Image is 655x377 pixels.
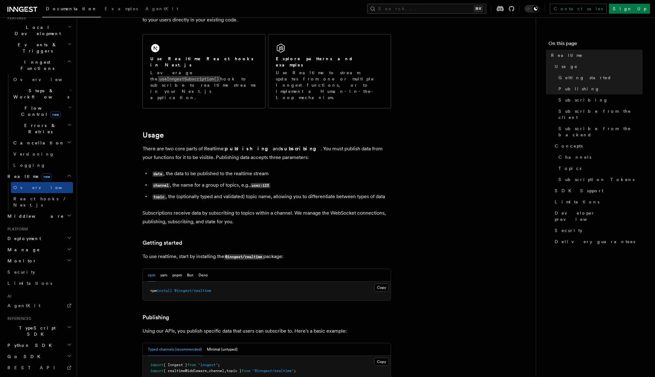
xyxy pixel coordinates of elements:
[11,102,73,120] button: Flow Controlnew
[5,258,37,264] span: Monitor
[152,171,163,177] code: data
[224,369,226,373] span: ,
[157,288,172,293] span: install
[5,322,73,340] button: TypeScript SDK
[207,343,238,356] button: Minimal (untyped)
[11,74,73,85] a: Overview
[101,2,142,17] a: Examples
[555,188,603,194] span: SDK Support
[5,74,73,171] div: Inngest Functions
[242,369,250,373] span: from
[50,111,61,118] span: new
[5,57,73,74] button: Inngest Functions
[11,193,73,211] a: React hooks / Next.js
[143,313,169,322] a: Publishing
[152,183,170,188] code: channel
[5,266,73,278] a: Security
[558,108,643,120] span: Subscribe from the client
[11,140,65,146] span: Cancellation
[5,39,73,57] button: Events & Triggers
[105,6,138,11] span: Examples
[5,233,73,244] button: Deployment
[5,22,73,39] button: Local Development
[5,213,64,219] span: Middleware
[152,194,166,200] code: topic
[5,244,73,255] button: Manage
[11,120,73,137] button: Errors & Retries
[7,281,52,286] span: Limitations
[143,327,391,335] p: Using our APIs, you publish specific data that users can subscribe to. Here's a basic example:
[42,173,52,180] span: new
[150,56,258,68] h2: Use Realtime React hooks in Next.js
[5,351,73,362] button: Go SDK
[187,269,193,282] button: Bun
[151,169,391,178] li: , the data to be published to the realtime stream
[555,210,643,222] span: Developer preview
[552,140,643,152] a: Concepts
[145,6,178,11] span: AgentKit
[556,174,643,185] a: Subscription Tokens
[224,254,263,260] code: @inngest/realtime
[268,34,391,108] a: Explore patterns and examplesUse Realtime to stream updates from one or multiple Inngest function...
[5,59,67,71] span: Inngest Functions
[151,192,391,201] li: , the (optionally typed and validated) topic name, allowing you to differentiate between types of...
[226,369,242,373] span: topic }
[11,85,73,102] button: Steps & Workflows
[5,278,73,289] a: Limitations
[150,288,157,293] span: npm
[551,52,583,58] span: Realtime
[558,97,608,103] span: Subscribing
[374,358,389,366] button: Copy
[252,369,294,373] span: "@inngest/realtime"
[556,152,643,163] a: Channels
[5,182,73,211] div: Realtimenew
[11,88,69,100] span: Steps & Workflows
[5,255,73,266] button: Monitor
[5,325,67,337] span: TypeScript SDK
[163,363,187,367] span: { Inngest }
[11,105,68,117] span: Flow Control
[218,363,220,367] span: ;
[143,144,391,162] p: There are two core parts of Realtime: and . You must publish data from your functions for it to b...
[558,154,591,160] span: Channels
[143,209,391,226] p: Subscriptions receive data by subscribing to topics within a channel. We manage the WebSocket con...
[5,42,68,54] span: Events & Triggers
[187,363,196,367] span: from
[552,196,643,207] a: Limitations
[143,238,182,247] a: Getting started
[5,211,73,222] button: Middleware
[552,185,643,196] a: SDK Support
[42,2,101,17] a: Documentation
[11,137,73,148] button: Cancellation
[209,369,224,373] span: channel
[148,269,155,282] button: npm
[7,303,40,308] span: AgentKit
[5,173,52,179] span: Realtime
[552,61,643,72] a: Usage
[198,269,208,282] button: Deno
[13,196,68,207] span: React hooks / Next.js
[5,24,68,37] span: Local Development
[5,342,56,348] span: Python SDK
[5,171,73,182] button: Realtimenew
[5,227,28,232] span: Platform
[5,294,11,299] span: AI
[556,106,643,123] a: Subscribe from the client
[558,176,635,183] span: Subscription Tokens
[555,143,583,149] span: Concepts
[5,316,31,321] span: References
[11,160,73,171] a: Logging
[7,365,60,370] span: REST API
[555,199,599,205] span: Limitations
[143,34,266,108] a: Use Realtime React hooks in Next.jsLeverage theuseInngestSubscription()hook to subscribe to realt...
[555,227,582,234] span: Security
[558,125,643,138] span: Subscribe from the backend
[148,343,202,356] button: Typed channels (recommended)
[5,340,73,351] button: Python SDK
[5,300,73,311] a: AgentKit
[276,70,383,101] p: Use Realtime to stream updates from one or multiple Inngest functions, or to implement a Human-in...
[548,40,643,50] h4: On this page
[525,5,539,12] button: Toggle dark mode
[5,353,44,360] span: Go SDK
[609,4,650,14] a: Sign Up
